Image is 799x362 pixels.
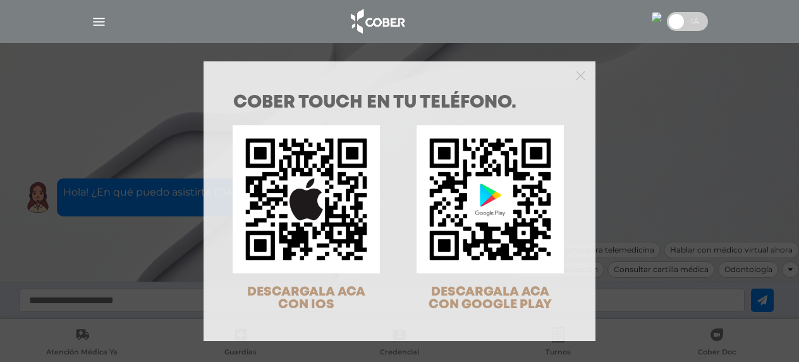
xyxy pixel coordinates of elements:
[247,286,365,311] span: DESCARGALA ACA CON IOS
[576,69,585,80] button: Close
[233,125,380,273] img: qr-code
[429,286,552,311] span: DESCARGALA ACA CON GOOGLE PLAY
[417,125,564,273] img: qr-code
[233,94,566,112] h1: COBER TOUCH en tu teléfono.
